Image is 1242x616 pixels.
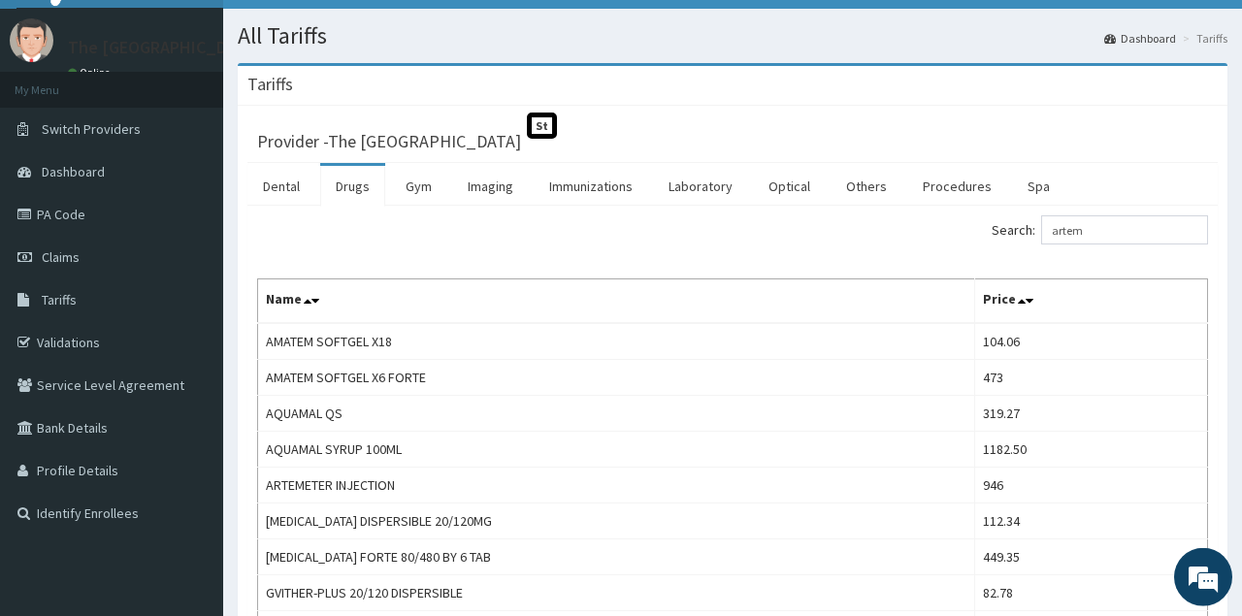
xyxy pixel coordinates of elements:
[831,166,902,207] a: Others
[68,39,262,56] p: The [GEOGRAPHIC_DATA]
[10,18,53,62] img: User Image
[258,323,975,360] td: AMATEM SOFTGEL X18
[247,166,315,207] a: Dental
[101,109,326,134] div: Chat with us now
[1041,215,1208,244] input: Search:
[258,360,975,396] td: AMATEM SOFTGEL X6 FORTE
[68,66,114,80] a: Online
[113,184,268,380] span: We're online!
[975,539,1208,575] td: 449.35
[753,166,826,207] a: Optical
[1012,166,1065,207] a: Spa
[452,166,529,207] a: Imaging
[1104,30,1176,47] a: Dashboard
[318,10,365,56] div: Minimize live chat window
[42,291,77,308] span: Tariffs
[975,503,1208,539] td: 112.34
[10,410,370,478] textarea: Type your message and hit 'Enter'
[36,97,79,146] img: d_794563401_company_1708531726252_794563401
[258,279,975,324] th: Name
[258,396,975,432] td: AQUAMAL QS
[992,215,1208,244] label: Search:
[258,539,975,575] td: [MEDICAL_DATA] FORTE 80/480 BY 6 TAB
[975,360,1208,396] td: 473
[42,163,105,180] span: Dashboard
[975,575,1208,611] td: 82.78
[653,166,748,207] a: Laboratory
[42,248,80,266] span: Claims
[257,133,521,150] h3: Provider - The [GEOGRAPHIC_DATA]
[258,503,975,539] td: [MEDICAL_DATA] DISPERSIBLE 20/120MG
[527,113,557,139] span: St
[1178,30,1227,47] li: Tariffs
[534,166,648,207] a: Immunizations
[390,166,447,207] a: Gym
[238,23,1227,49] h1: All Tariffs
[320,166,385,207] a: Drugs
[258,432,975,468] td: AQUAMAL SYRUP 100ML
[975,396,1208,432] td: 319.27
[975,323,1208,360] td: 104.06
[975,279,1208,324] th: Price
[247,76,293,93] h3: Tariffs
[975,468,1208,503] td: 946
[42,120,141,138] span: Switch Providers
[258,575,975,611] td: GVITHER-PLUS 20/120 DISPERSIBLE
[258,468,975,503] td: ARTEMETER INJECTION
[907,166,1007,207] a: Procedures
[975,432,1208,468] td: 1182.50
